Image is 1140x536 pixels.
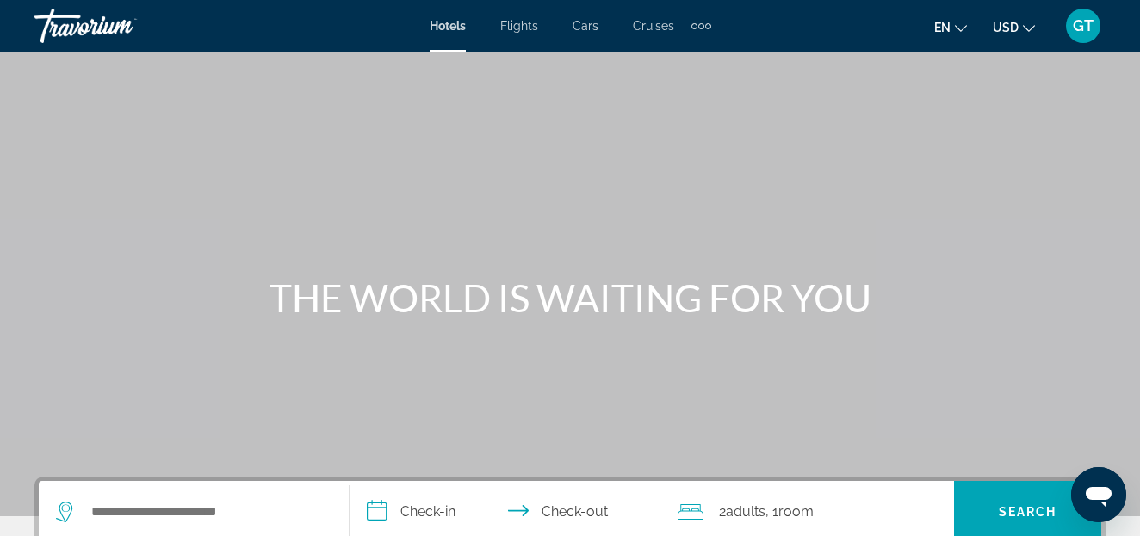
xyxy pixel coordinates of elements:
[934,15,967,40] button: Change language
[934,21,951,34] span: en
[719,500,765,524] span: 2
[993,21,1019,34] span: USD
[500,19,538,33] a: Flights
[247,275,893,320] h1: THE WORLD IS WAITING FOR YOU
[993,15,1035,40] button: Change currency
[633,19,674,33] a: Cruises
[1073,17,1094,34] span: GT
[726,503,765,520] span: Adults
[778,503,814,520] span: Room
[691,12,711,40] button: Extra navigation items
[999,505,1057,519] span: Search
[34,3,207,48] a: Travorium
[1071,467,1126,522] iframe: Button to launch messaging window
[430,19,466,33] a: Hotels
[1061,8,1106,44] button: User Menu
[765,500,814,524] span: , 1
[573,19,598,33] a: Cars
